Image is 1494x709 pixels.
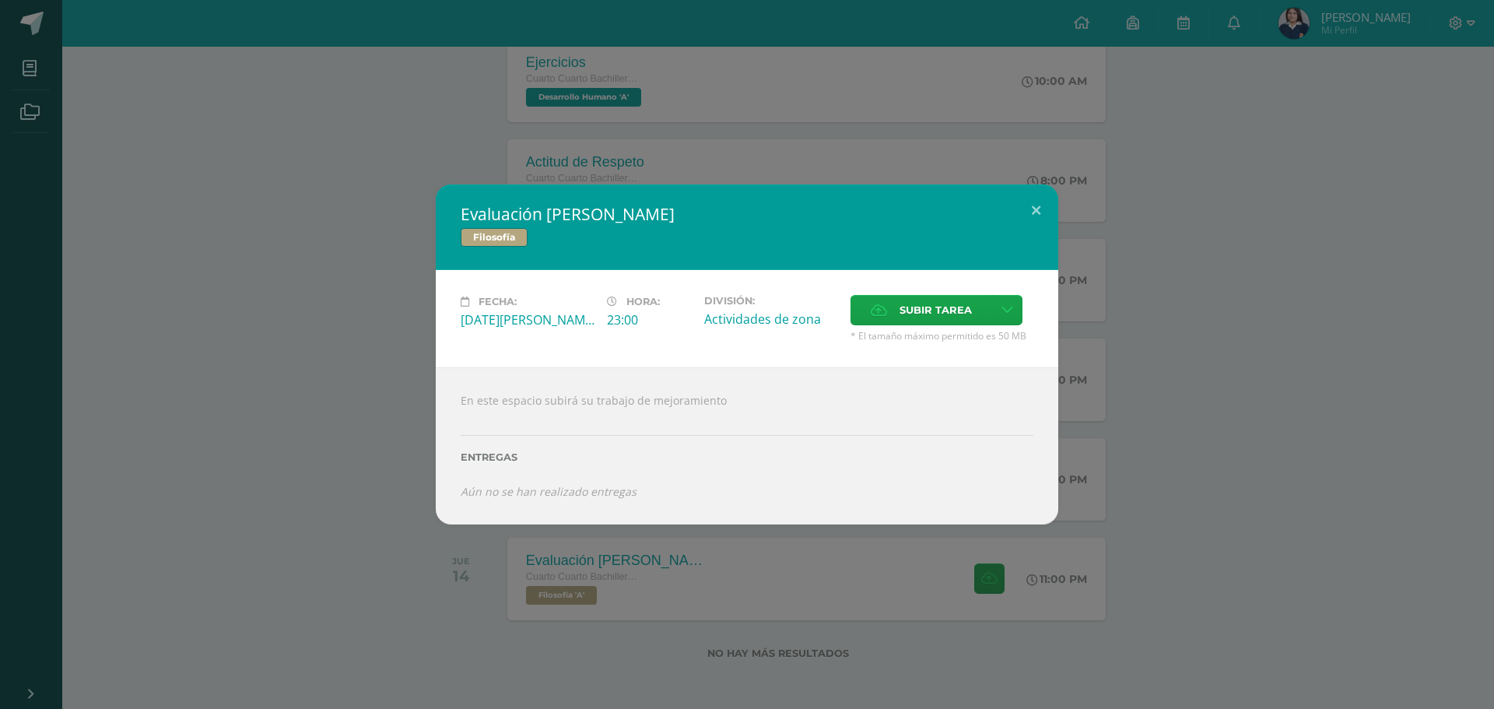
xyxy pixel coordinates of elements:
[1014,184,1058,237] button: Close (Esc)
[850,329,1033,342] span: * El tamaño máximo permitido es 50 MB
[704,295,838,307] label: División:
[626,296,660,307] span: Hora:
[461,311,594,328] div: [DATE][PERSON_NAME]
[704,311,838,328] div: Actividades de zona
[461,203,1033,225] h2: Evaluación [PERSON_NAME]
[607,311,692,328] div: 23:00
[461,228,528,247] span: Filosofía
[479,296,517,307] span: Fecha:
[900,296,972,325] span: Subir tarea
[461,484,637,499] i: Aún no se han realizado entregas
[436,367,1058,525] div: En este espacio subirá su trabajo de mejoramiento
[461,451,1033,463] label: Entregas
